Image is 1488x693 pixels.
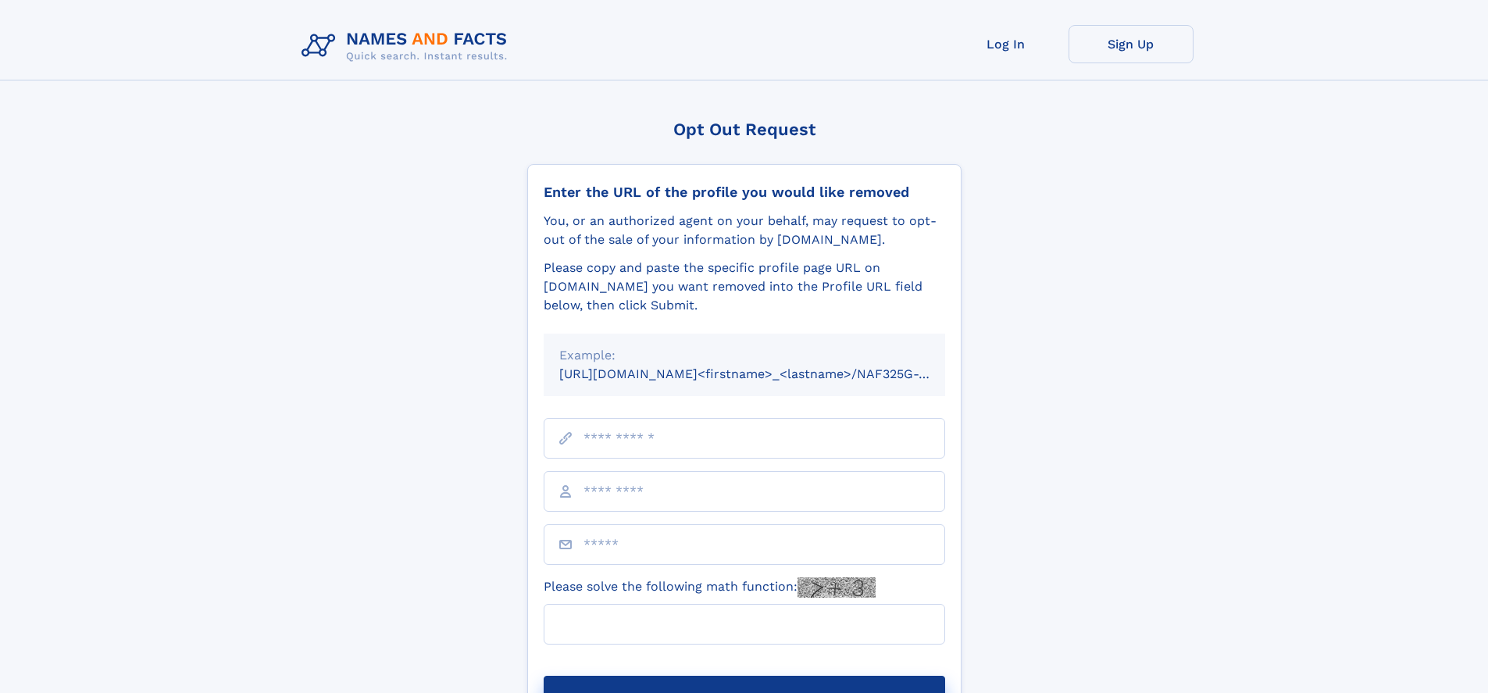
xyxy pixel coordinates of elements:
[559,366,975,381] small: [URL][DOMAIN_NAME]<firstname>_<lastname>/NAF325G-xxxxxxxx
[295,25,520,67] img: Logo Names and Facts
[559,346,930,365] div: Example:
[544,577,876,598] label: Please solve the following math function:
[544,212,945,249] div: You, or an authorized agent on your behalf, may request to opt-out of the sale of your informatio...
[944,25,1069,63] a: Log In
[1069,25,1194,63] a: Sign Up
[527,120,962,139] div: Opt Out Request
[544,184,945,201] div: Enter the URL of the profile you would like removed
[544,259,945,315] div: Please copy and paste the specific profile page URL on [DOMAIN_NAME] you want removed into the Pr...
